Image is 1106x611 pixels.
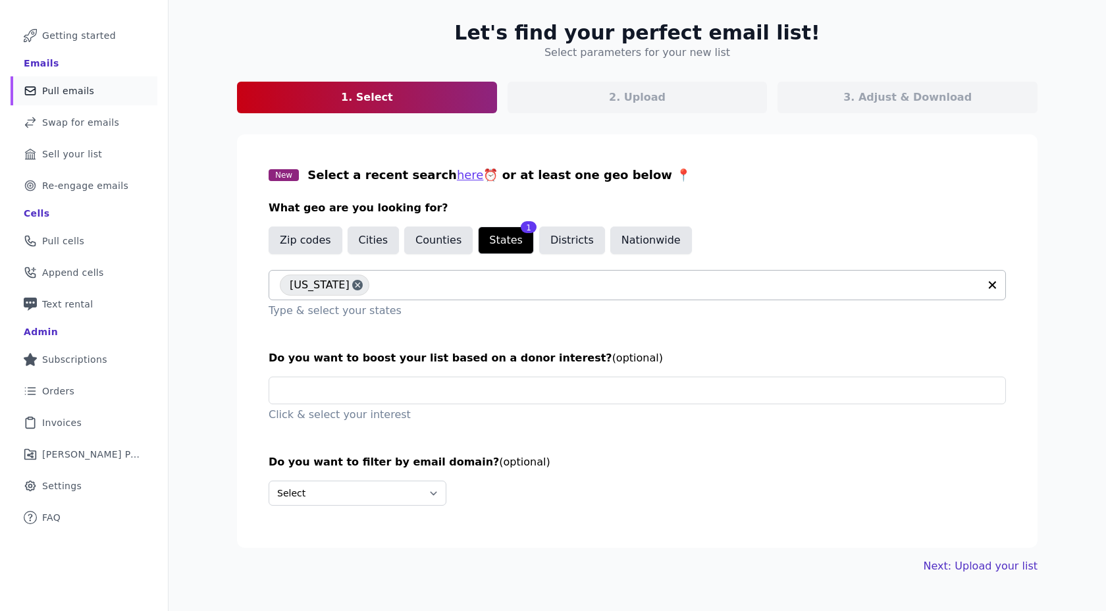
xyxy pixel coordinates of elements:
a: Getting started [11,21,157,50]
span: Swap for emails [42,116,119,129]
a: Orders [11,377,157,406]
a: Re-engage emails [11,171,157,200]
h3: What geo are you looking for? [269,200,1006,216]
span: Settings [42,479,82,492]
a: Pull cells [11,226,157,255]
a: Append cells [11,258,157,287]
button: States [478,226,534,254]
a: Invoices [11,408,157,437]
span: FAQ [42,511,61,524]
p: 3. Adjust & Download [843,90,972,105]
span: Pull cells [42,234,84,248]
div: Cells [24,207,49,220]
span: Getting started [42,29,116,42]
a: Settings [11,471,157,500]
div: Admin [24,325,58,338]
span: Pull emails [42,84,94,97]
button: Counties [404,226,473,254]
span: Do you want to filter by email domain? [269,456,499,468]
span: Append cells [42,266,104,279]
span: Re-engage emails [42,179,128,192]
span: Do you want to boost your list based on a donor interest? [269,352,612,364]
span: (optional) [499,456,550,468]
p: 1. Select [341,90,393,105]
span: (optional) [612,352,663,364]
a: Pull emails [11,76,157,105]
a: Subscriptions [11,345,157,374]
a: Sell your list [11,140,157,169]
a: Swap for emails [11,108,157,137]
div: Emails [24,57,59,70]
span: [US_STATE] [290,275,350,296]
a: FAQ [11,503,157,532]
p: 2. Upload [609,90,666,105]
span: New [269,169,299,181]
p: Click & select your interest [269,407,1006,423]
button: Cities [348,226,400,254]
button: Districts [539,226,605,254]
span: Text rental [42,298,93,311]
h2: Let's find your perfect email list! [454,21,820,45]
a: [PERSON_NAME] Performance [11,440,157,469]
button: here [457,166,484,184]
button: Nationwide [610,226,692,254]
p: Type & select your states [269,303,1006,319]
button: Zip codes [269,226,342,254]
h4: Select parameters for your new list [544,45,730,61]
span: Orders [42,385,74,398]
span: Select a recent search ⏰ or at least one geo below 📍 [307,168,691,182]
a: Next: Upload your list [924,558,1038,574]
a: Text rental [11,290,157,319]
span: Subscriptions [42,353,107,366]
span: Sell your list [42,147,102,161]
a: 1. Select [237,82,497,113]
span: Invoices [42,416,82,429]
span: [PERSON_NAME] Performance [42,448,142,461]
div: 1 [521,221,537,233]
